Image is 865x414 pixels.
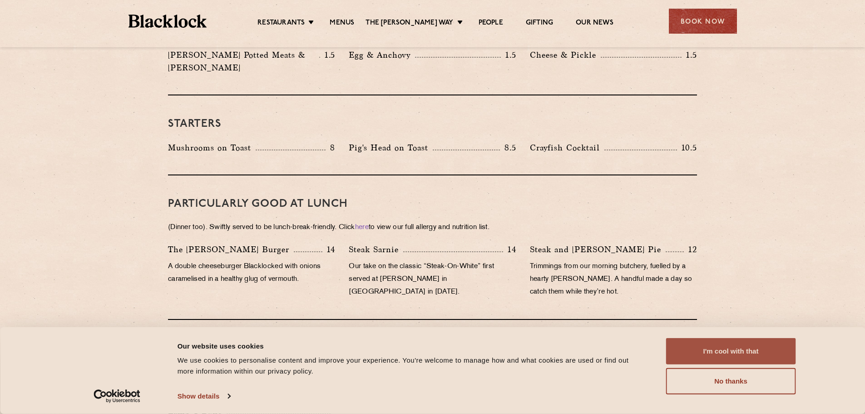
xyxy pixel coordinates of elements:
p: Pig's Head on Toast [349,141,433,154]
p: Steak Sarnie [349,243,403,256]
a: Restaurants [257,19,305,29]
a: Our News [576,19,613,29]
p: Egg & Anchovy [349,49,415,61]
button: No thanks [666,368,796,394]
p: The [PERSON_NAME] Burger [168,243,294,256]
p: 8.5 [500,142,516,154]
p: Our take on the classic “Steak-On-White” first served at [PERSON_NAME] in [GEOGRAPHIC_DATA] in [D... [349,260,516,299]
h3: PARTICULARLY GOOD AT LUNCH [168,198,697,210]
p: Steak and [PERSON_NAME] Pie [530,243,666,256]
img: BL_Textured_Logo-footer-cropped.svg [129,15,207,28]
p: (Dinner too). Swiftly served to be lunch-break-friendly. Click to view our full allergy and nutri... [168,221,697,234]
p: A double cheeseburger Blacklocked with onions caramelised in a healthy glug of vermouth. [168,260,335,286]
a: The [PERSON_NAME] Way [366,19,453,29]
button: I'm cool with that [666,338,796,364]
p: 14 [322,244,336,255]
p: [PERSON_NAME] Potted Meats & [PERSON_NAME] [168,49,319,74]
p: 1.5 [320,49,336,61]
p: Mushrooms on Toast [168,141,256,154]
p: 14 [503,244,516,255]
div: Book Now [669,9,737,34]
a: People [479,19,503,29]
a: Gifting [526,19,553,29]
p: Trimmings from our morning butchery, fuelled by a hearty [PERSON_NAME]. A handful made a day so c... [530,260,697,299]
p: Cheese & Pickle [530,49,601,61]
p: 8 [326,142,335,154]
p: Crayfish Cocktail [530,141,604,154]
a: Usercentrics Cookiebot - opens in a new window [77,389,157,403]
div: Our website uses cookies [178,340,646,351]
a: here [355,224,369,231]
p: 12 [684,244,697,255]
div: We use cookies to personalise content and improve your experience. You're welcome to manage how a... [178,355,646,377]
p: 1.5 [501,49,516,61]
p: 1.5 [682,49,697,61]
h3: Starters [168,118,697,130]
p: 10.5 [677,142,697,154]
a: Menus [330,19,354,29]
a: Show details [178,389,230,403]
